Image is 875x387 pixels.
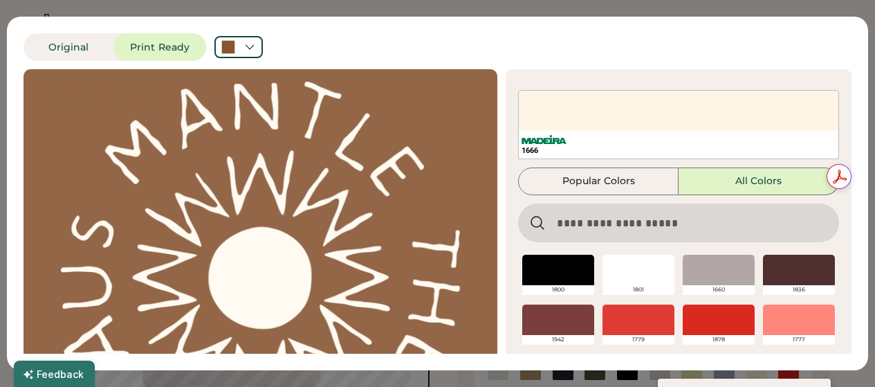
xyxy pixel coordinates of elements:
img: Madeira%20Logo.svg [522,135,567,144]
button: All Colors [679,168,839,195]
div: 1836 [763,285,835,295]
button: Popular Colors [518,168,679,195]
div: 1878 [683,335,755,345]
div: 1942 [522,335,594,345]
div: 1777 [763,335,835,345]
div: 1660 [683,285,755,295]
iframe: Front Chat [809,325,869,384]
div: 1666 [522,145,836,156]
button: Print Ready [113,33,206,61]
div: 1779 [602,335,674,345]
button: Original [24,33,113,61]
div: 1800 [522,285,594,295]
div: 1801 [602,285,674,295]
